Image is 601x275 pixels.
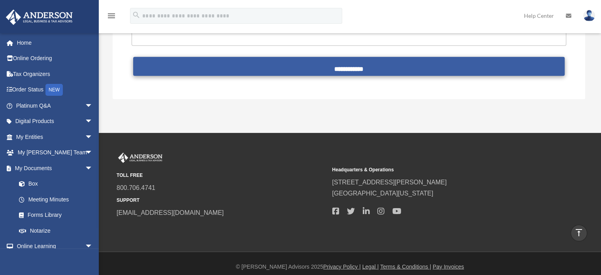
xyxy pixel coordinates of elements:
a: [GEOGRAPHIC_DATA][US_STATE] [332,190,433,197]
span: arrow_drop_down [85,145,101,161]
small: SUPPORT [117,196,326,205]
img: Anderson Advisors Platinum Portal [4,9,75,25]
a: My Entitiesarrow_drop_down [6,129,105,145]
a: Forms Library [11,207,105,223]
small: Headquarters & Operations [332,166,542,174]
a: Notarize [11,223,105,239]
i: vertical_align_top [574,228,584,237]
a: vertical_align_top [571,225,587,241]
a: Terms & Conditions | [380,264,431,270]
small: TOLL FREE [117,171,326,180]
a: Online Learningarrow_drop_down [6,239,105,254]
a: menu [107,14,116,21]
a: Order StatusNEW [6,82,105,98]
a: Pay Invoices [433,264,464,270]
img: User Pic [583,10,595,21]
img: Anderson Advisors Platinum Portal [117,153,164,163]
a: Tax Organizers [6,66,105,82]
a: Meeting Minutes [11,192,101,207]
a: Platinum Q&Aarrow_drop_down [6,98,105,114]
span: arrow_drop_down [85,114,101,130]
a: [STREET_ADDRESS][PERSON_NAME] [332,179,447,186]
a: Digital Productsarrow_drop_down [6,114,105,129]
i: search [132,11,141,19]
span: arrow_drop_down [85,129,101,145]
a: Home [6,35,105,51]
a: Box [11,176,105,192]
a: Online Ordering [6,51,105,66]
a: Privacy Policy | [323,264,361,270]
span: arrow_drop_down [85,239,101,255]
div: NEW [45,84,63,96]
a: My Documentsarrow_drop_down [6,160,105,176]
a: [EMAIL_ADDRESS][DOMAIN_NAME] [117,209,224,216]
a: 800.706.4741 [117,184,155,191]
div: © [PERSON_NAME] Advisors 2025 [99,262,601,272]
a: Legal | [362,264,379,270]
span: arrow_drop_down [85,160,101,176]
a: My [PERSON_NAME] Teamarrow_drop_down [6,145,105,161]
span: arrow_drop_down [85,98,101,114]
i: menu [107,11,116,21]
